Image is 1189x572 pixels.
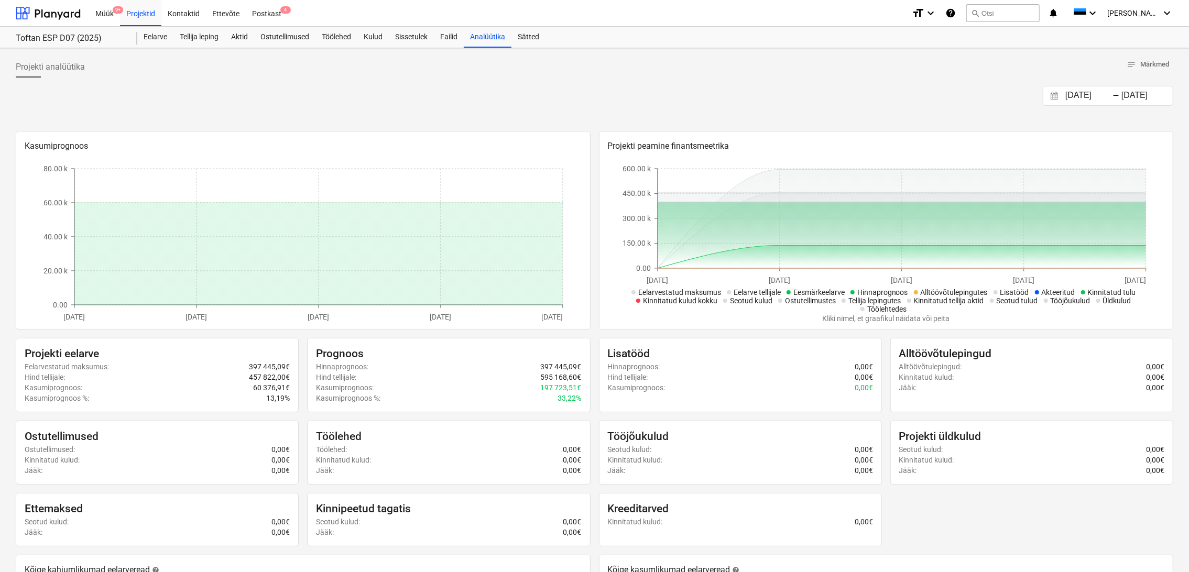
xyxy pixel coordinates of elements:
tspan: 40.00 k [43,233,68,241]
p: 0,00€ [855,455,873,465]
div: Kreeditarved [608,502,873,516]
p: Kinnitatud kulud : [899,455,954,465]
p: Hind tellijale : [25,372,65,382]
tspan: [DATE] [1125,276,1146,284]
p: Alltöövõtulepingud : [899,361,962,372]
i: format_size [912,7,924,19]
p: Hind tellijale : [608,372,648,382]
p: Kasumiprognoos [25,140,582,152]
p: 0,00€ [271,527,290,537]
a: Analüütika [464,27,511,48]
a: Eelarve [137,27,173,48]
p: 0,00€ [563,527,582,537]
button: Interact with the calendar and add the check-in date for your trip. [1045,90,1063,102]
span: Ostutellimustes [785,296,836,305]
p: 0,00€ [1146,361,1164,372]
span: Seotud kulud [730,296,772,305]
span: Tellija lepingutes [848,296,901,305]
p: 0,00€ [855,372,873,382]
div: Alltöövõtulepingud [899,347,1164,361]
span: 4 [280,6,291,14]
p: Jääk : [316,465,334,476]
p: 60 376,91€ [253,382,290,393]
p: 0,00€ [1146,444,1164,455]
p: 397 445,09€ [249,361,290,372]
tspan: 300.00 k [623,214,651,223]
input: Lõpp [1119,89,1173,103]
p: Jääk : [25,465,42,476]
i: notifications [1048,7,1059,19]
span: Hinnaprognoos [857,288,908,296]
span: Kinnitatud kulud kokku [643,296,717,305]
p: Jääk : [608,465,626,476]
p: Eelarvestatud maksumus : [25,361,109,372]
span: Alltöövõtulepingutes [921,288,988,296]
p: Kasumiprognoos % : [25,393,89,403]
div: Kulud [357,27,389,48]
span: Eesmärkeelarve [793,288,845,296]
p: 33,22% [558,393,582,403]
p: 0,00€ [271,465,290,476]
p: 397 445,09€ [541,361,582,372]
p: Hinnaprognoos : [608,361,660,372]
p: 457 822,00€ [249,372,290,382]
div: Kinnipeetud tagatis [316,502,581,516]
span: [PERSON_NAME][GEOGRAPHIC_DATA] [1107,9,1160,17]
i: Abikeskus [945,7,956,19]
tspan: 20.00 k [43,267,68,275]
tspan: 600.00 k [623,164,651,173]
i: keyboard_arrow_down [1086,7,1099,19]
p: Jääk : [899,465,917,476]
tspan: [DATE] [647,276,668,284]
tspan: [DATE] [308,313,330,321]
span: Eelarve tellijale [734,288,781,296]
a: Tellija leping [173,27,225,48]
a: Sissetulek [389,27,434,48]
tspan: 0.00 [53,301,68,309]
p: 0,00€ [271,455,290,465]
p: 0,00€ [855,361,873,372]
p: 13,19% [266,393,290,403]
p: Kasumiprognoos : [25,382,82,393]
p: 0,00€ [563,455,582,465]
p: 0,00€ [1146,465,1164,476]
tspan: 450.00 k [623,190,651,198]
div: Prognoos [316,347,581,361]
span: Akteeritud [1042,288,1075,296]
div: Ostutellimused [25,430,290,444]
p: Seotud kulud : [608,444,652,455]
p: 0,00€ [563,465,582,476]
tspan: 150.00 k [623,239,651,248]
a: Ostutellimused [254,27,315,48]
p: 0,00€ [563,516,582,527]
a: Sätted [511,27,546,48]
p: 0,00€ [855,516,873,527]
p: 0,00€ [1146,372,1164,382]
div: Ettemaksed [25,502,290,516]
tspan: [DATE] [891,276,912,284]
div: Projekti üldkulud [899,430,1164,444]
tspan: [DATE] [64,313,85,321]
a: Aktid [225,27,254,48]
tspan: 80.00 k [43,164,68,173]
p: 0,00€ [1146,382,1164,393]
p: 0,00€ [563,444,582,455]
p: Kinnitatud kulud : [608,455,663,465]
div: Toftan ESP D07 (2025) [16,33,125,44]
p: Kinnitatud kulud : [25,455,80,465]
p: 0,00€ [271,444,290,455]
p: Projekti peamine finantsmeetrika [608,140,1165,152]
p: Töölehed : [316,444,347,455]
p: Seotud kulud : [25,516,69,527]
span: notes [1127,60,1136,69]
span: Üldkulud [1103,296,1131,305]
p: 0,00€ [1146,455,1164,465]
span: Kinnitatud tellija aktid [914,296,984,305]
tspan: [DATE] [542,313,563,321]
p: Jääk : [25,527,42,537]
